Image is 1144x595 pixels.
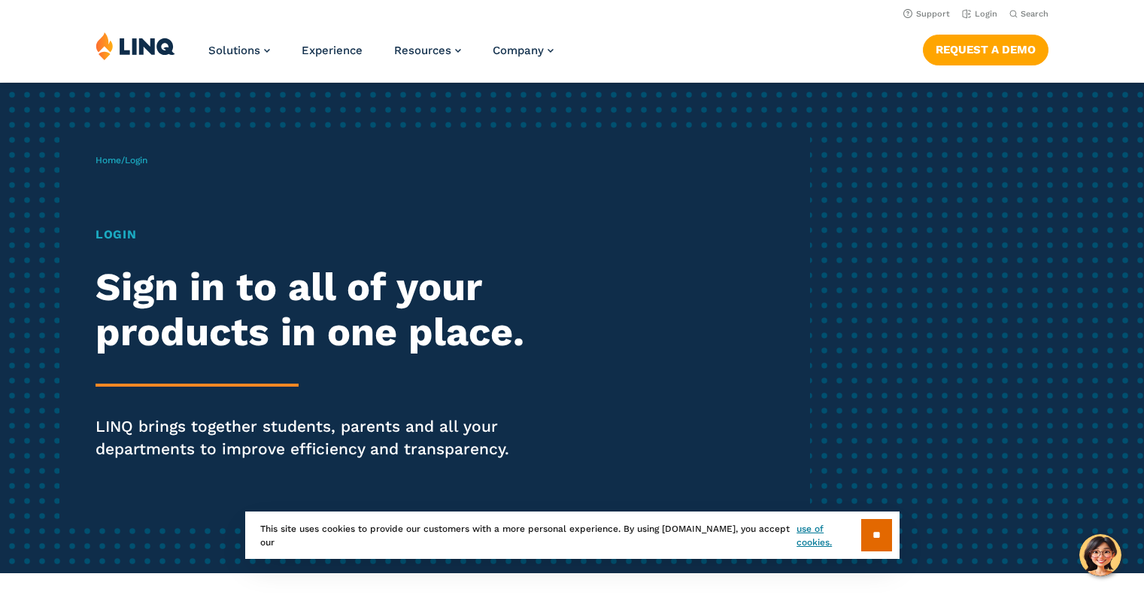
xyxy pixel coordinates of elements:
a: use of cookies. [797,522,860,549]
a: Login [962,9,997,19]
h2: Sign in to all of your products in one place. [96,265,536,355]
button: Open Search Bar [1009,8,1048,20]
a: Experience [302,44,363,57]
p: LINQ brings together students, parents and all your departments to improve efficiency and transpa... [96,415,536,460]
span: Search [1021,9,1048,19]
a: Resources [394,44,461,57]
span: Solutions [208,44,260,57]
div: This site uses cookies to provide our customers with a more personal experience. By using [DOMAIN... [245,512,900,559]
a: Solutions [208,44,270,57]
a: Support [903,9,950,19]
nav: Button Navigation [923,32,1048,65]
button: Hello, have a question? Let’s chat. [1079,534,1121,576]
span: Login [125,155,147,165]
span: Resources [394,44,451,57]
a: Request a Demo [923,35,1048,65]
nav: Primary Navigation [208,32,554,81]
h1: Login [96,226,536,244]
span: Company [493,44,544,57]
a: Home [96,155,121,165]
img: LINQ | K‑12 Software [96,32,175,60]
span: / [96,155,147,165]
a: Company [493,44,554,57]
